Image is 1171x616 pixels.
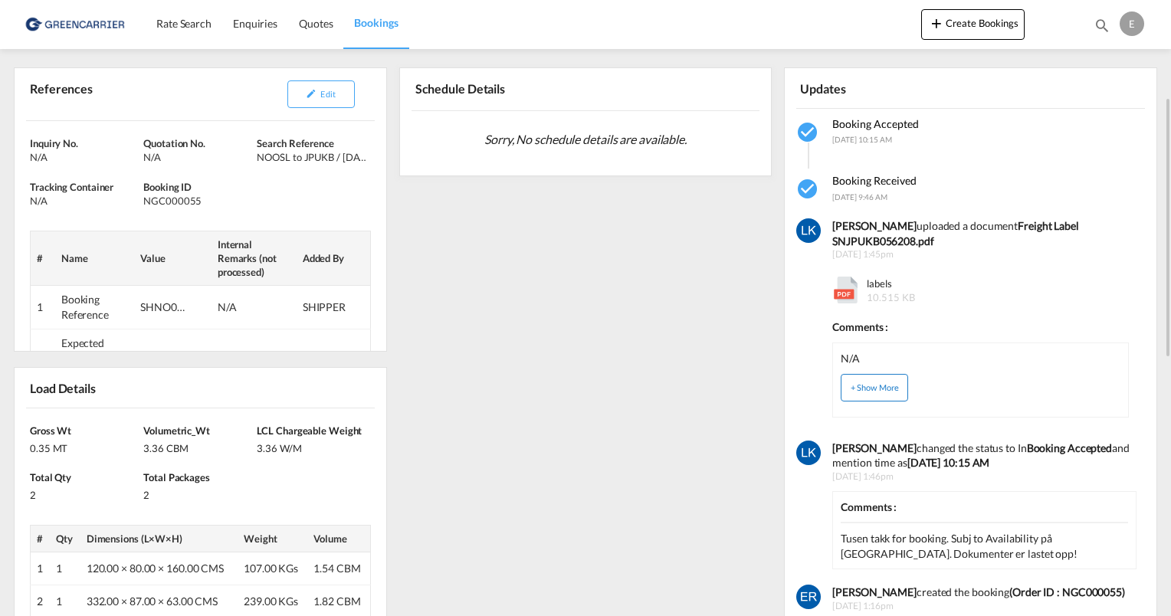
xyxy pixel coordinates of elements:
[287,80,355,108] button: icon-pencilEdit
[832,174,917,187] span: Booking Received
[1094,17,1110,34] md-icon: icon-magnify
[863,277,914,304] span: labels
[238,526,307,552] th: Weight
[218,300,264,315] div: N/A
[1009,585,1125,598] b: (Order ID : NGC000055)
[233,17,277,30] span: Enquiries
[412,74,582,103] div: Schedule Details
[796,441,821,465] img: 0ocgo4AAAAGSURBVAMAOl6AW4jsYCYAAAAASUVORK5CYII=
[134,231,212,286] th: Value
[55,329,134,387] td: Expected Origin Ready Date
[832,135,892,144] span: [DATE] 10:15 AM
[257,437,366,455] div: 3.36 W/M
[832,219,917,232] b: [PERSON_NAME]
[30,194,139,208] div: N/A
[307,526,370,552] th: Volume
[156,17,212,30] span: Rate Search
[55,231,134,286] th: Name
[55,286,134,329] td: Booking Reference
[31,231,55,286] th: #
[320,89,335,99] span: Edit
[796,74,967,101] div: Updates
[143,484,253,502] div: 2
[921,9,1025,40] button: icon-plus 400-fgCreate Bookings
[30,437,139,455] div: 0.35 MT
[832,192,887,202] span: [DATE] 9:46 AM
[31,552,51,585] td: 1
[244,595,298,608] span: 239.00 KGs
[306,88,317,99] md-icon: icon-pencil
[907,456,990,469] b: [DATE] 10:15 AM
[832,117,919,130] span: Booking Accepted
[257,137,333,149] span: Search Reference
[140,350,186,365] div: 26/8
[244,562,298,575] span: 107.00 KGs
[841,374,908,401] button: + Show More
[832,600,1137,613] span: [DATE] 1:16pm
[143,424,210,437] span: Volumetric_Wt
[31,329,55,387] td: 2
[297,231,370,286] th: Added By
[832,312,1129,335] div: Comments :
[257,150,366,164] div: NOOSL to JPUKB / 26 Aug 2025
[841,500,1128,524] div: Comments :
[841,531,1128,561] div: Tusen takk for booking. Subj to Availability på [GEOGRAPHIC_DATA]. Dokumenter er lastet opp!
[30,150,139,164] div: N/A
[297,286,370,329] td: SHIPPER
[299,17,333,30] span: Quotes
[832,248,1137,261] span: [DATE] 1:45pm
[832,218,1137,248] div: uploaded a document
[26,374,102,401] div: Load Details
[832,585,917,598] b: [PERSON_NAME]
[832,219,1079,247] b: Freight Label SNJPUKB056208.pdf
[1027,441,1112,454] b: Booking Accepted
[478,125,693,154] span: Sorry, No schedule details are available.
[30,181,113,193] span: Tracking Container
[143,137,205,149] span: Quotation No.
[87,562,224,575] span: 120.00 × 80.00 × 160.00 CMS
[354,16,398,29] span: Bookings
[31,286,55,329] td: 1
[30,484,139,502] div: 2
[143,194,253,208] div: NGC000055
[143,150,253,164] div: N/A
[1120,11,1144,36] div: E
[257,424,362,437] span: LCL Chargeable Weight
[140,300,186,315] div: SHNO00075492
[832,470,1137,483] span: [DATE] 1:46pm
[796,218,821,243] img: 0ocgo4AAAAGSURBVAMAOl6AW4jsYCYAAAAASUVORK5CYII=
[212,231,297,286] th: Internal Remarks (not processed)
[143,471,210,483] span: Total Packages
[927,14,946,32] md-icon: icon-plus 400-fg
[832,441,1137,470] div: changed the status to In and mention time as
[30,137,78,149] span: Inquiry No.
[796,585,821,609] img: emHRDgAAAAZJREFUAwCCOtyIFiD0mQAAAABJRU5ErkJggg==
[796,177,821,202] md-icon: icon-checkbox-marked-circle
[50,552,80,585] td: 1
[87,595,218,608] span: 332.00 × 87.00 × 63.00 CMS
[31,526,51,552] th: #
[796,120,821,145] md-icon: icon-checkbox-marked-circle
[143,181,192,193] span: Booking ID
[832,441,917,454] b: [PERSON_NAME]
[1094,17,1110,40] div: icon-magnify
[313,562,360,575] span: 1.54 CBM
[26,74,197,114] div: References
[297,329,370,387] td: SHIPPER
[143,437,253,455] div: 3.36 CBM
[80,526,238,552] th: Dimensions (L×W×H)
[30,424,71,437] span: Gross Wt
[313,595,360,608] span: 1.82 CBM
[50,526,80,552] th: Qty
[23,7,126,41] img: e39c37208afe11efa9cb1d7a6ea7d6f5.png
[867,291,914,303] span: 10.515 KB
[30,471,71,483] span: Total Qty
[832,585,1137,600] div: created the booking
[841,351,860,366] div: N/A
[218,350,264,365] div: N/A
